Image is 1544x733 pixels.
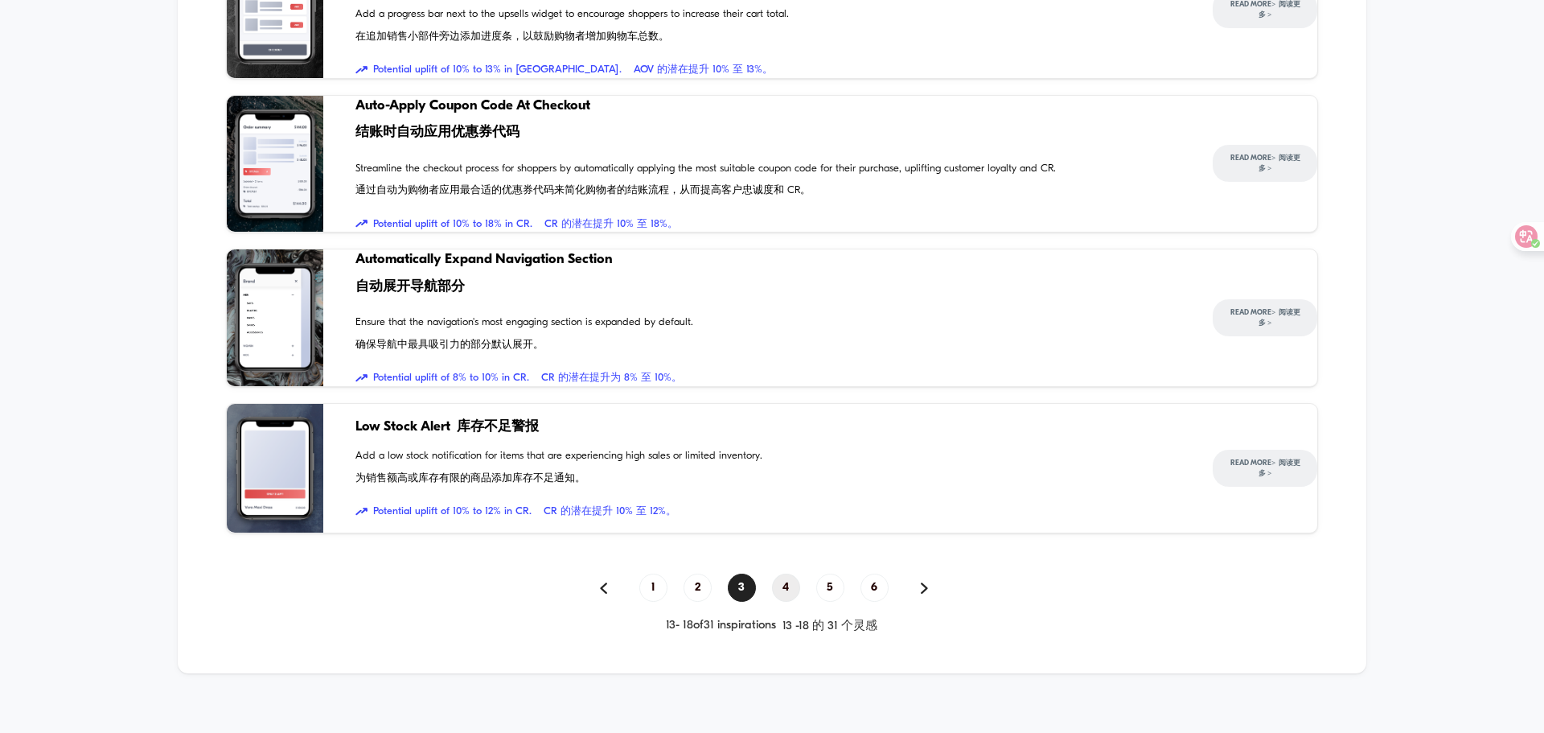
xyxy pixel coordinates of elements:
font: 自动展开导航部分 [355,280,465,294]
span: 1 [639,574,667,602]
span: Add a progress bar next to the upsells widget to encourage shoppers to increase their cart total. [355,6,1181,51]
span: 5 [816,574,844,602]
img: Streamline the checkout process for shoppers by automatically applying the most suitable coupon c... [227,96,323,233]
font: 阅读更多 > [1259,309,1300,327]
button: Read More> 阅读更多 > [1213,145,1317,182]
font: 库存不足警报 [457,420,539,434]
span: 3 [728,574,756,602]
span: Streamline the checkout process for shoppers by automatically applying the most suitable coupon c... [355,161,1181,205]
span: Potential uplift of 10% to 18% in CR. [355,216,1181,233]
button: Read More> 阅读更多 > [1213,299,1317,336]
span: 6 [860,574,889,602]
font: 结账时自动应用优惠券代码 [355,126,519,139]
font: 13 -18 的 31 个灵感 [782,620,877,632]
span: Potential uplift of 10% to 12% in CR. [355,504,1181,520]
img: Ensure that the navigation's most engaging section is expanded by default. [227,249,323,386]
span: 2 [684,574,712,602]
font: 阅读更多 > [1259,154,1300,172]
font: 阅读更多 > [1259,459,1300,477]
span: Auto-Apply Coupon Code At Checkout [355,96,1181,150]
span: Potential uplift of 10% to 13% in [GEOGRAPHIC_DATA]. [355,62,1181,78]
button: Read More> 阅读更多 > [1213,450,1317,487]
span: Ensure that the navigation's most engaging section is expanded by default. [355,315,1181,359]
img: Add a low stock notification for items that are experiencing high sales or limited inventory. [227,404,323,533]
img: pagination back [600,583,607,594]
font: 为销售额高或库存有限的商品添加库存不足通知。 [355,473,585,484]
font: 在追加销售小部件旁边添加进度条，以鼓励购物者增加购物车总数。 [355,31,669,42]
font: AOV 的潜在提升 10% 至 13%。 [634,64,773,75]
span: 4 [772,574,800,602]
div: 13 - 18 of 31 inspirations [226,618,1318,633]
font: CR 的潜在提升 10% 至 18%。 [544,219,678,229]
font: 通过自动为购物者应用最合适的优惠券代码来简化购物者的结账流程，从而提高客户忠诚度和 CR。 [355,185,811,196]
span: Add a low stock notification for items that are experiencing high sales or limited inventory. [355,448,1181,492]
span: Automatically Expand Navigation Section [355,249,1181,303]
span: Low Stock Alert [355,417,1181,438]
span: Potential uplift of 8% to 10% in CR. [355,370,1181,386]
font: 阅读更多 > [1259,1,1300,19]
font: CR 的潜在提升 10% 至 12%。 [544,506,676,517]
font: CR 的潜在提升为 8% 至 10%。 [541,373,682,383]
font: 确保导航中最具吸引力的部分默认展开。 [355,340,544,350]
img: pagination forward [921,583,928,594]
